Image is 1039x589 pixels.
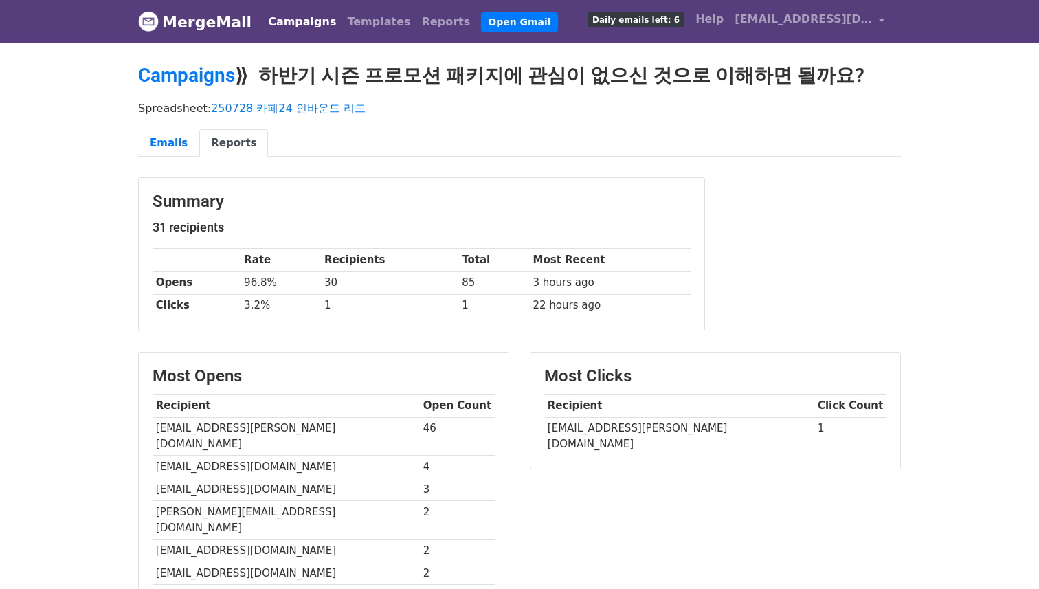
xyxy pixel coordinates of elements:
[138,64,235,87] a: Campaigns
[420,417,495,456] td: 46
[530,249,691,271] th: Most Recent
[458,249,529,271] th: Total
[153,417,420,456] td: [EMAIL_ADDRESS][PERSON_NAME][DOMAIN_NAME]
[138,11,159,32] img: MergeMail logo
[814,417,886,455] td: 1
[420,394,495,417] th: Open Count
[321,294,458,317] td: 1
[241,249,321,271] th: Rate
[153,394,420,417] th: Recipient
[458,294,529,317] td: 1
[138,8,252,36] a: MergeMail
[153,220,691,235] h5: 31 recipients
[342,8,416,36] a: Templates
[138,64,901,87] h2: ⟫ 하반기 시즌 프로모션 패키지에 관심이 없으신 것으로 이해하면 될까요?
[153,501,420,540] td: [PERSON_NAME][EMAIL_ADDRESS][DOMAIN_NAME]
[153,562,420,585] td: [EMAIL_ADDRESS][DOMAIN_NAME]
[458,271,529,294] td: 85
[582,5,690,33] a: Daily emails left: 6
[420,478,495,501] td: 3
[241,271,321,294] td: 96.8%
[138,129,199,157] a: Emails
[420,456,495,478] td: 4
[153,294,241,317] th: Clicks
[690,5,729,33] a: Help
[814,394,886,417] th: Click Count
[138,101,901,115] p: Spreadsheet:
[211,102,366,115] a: 250728 카페24 인바운드 리드
[153,192,691,212] h3: Summary
[544,417,814,455] td: [EMAIL_ADDRESS][PERSON_NAME][DOMAIN_NAME]
[420,562,495,585] td: 2
[420,501,495,540] td: 2
[544,394,814,417] th: Recipient
[153,366,495,386] h3: Most Opens
[262,8,342,36] a: Campaigns
[416,8,476,36] a: Reports
[153,456,420,478] td: [EMAIL_ADDRESS][DOMAIN_NAME]
[153,540,420,562] td: [EMAIL_ADDRESS][DOMAIN_NAME]
[481,12,557,32] a: Open Gmail
[153,478,420,501] td: [EMAIL_ADDRESS][DOMAIN_NAME]
[153,271,241,294] th: Opens
[735,11,872,27] span: [EMAIL_ADDRESS][DOMAIN_NAME]
[530,294,691,317] td: 22 hours ago
[530,271,691,294] td: 3 hours ago
[321,271,458,294] td: 30
[544,366,886,386] h3: Most Clicks
[199,129,268,157] a: Reports
[420,540,495,562] td: 2
[588,12,684,27] span: Daily emails left: 6
[729,5,890,38] a: [EMAIL_ADDRESS][DOMAIN_NAME]
[241,294,321,317] td: 3.2%
[321,249,458,271] th: Recipients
